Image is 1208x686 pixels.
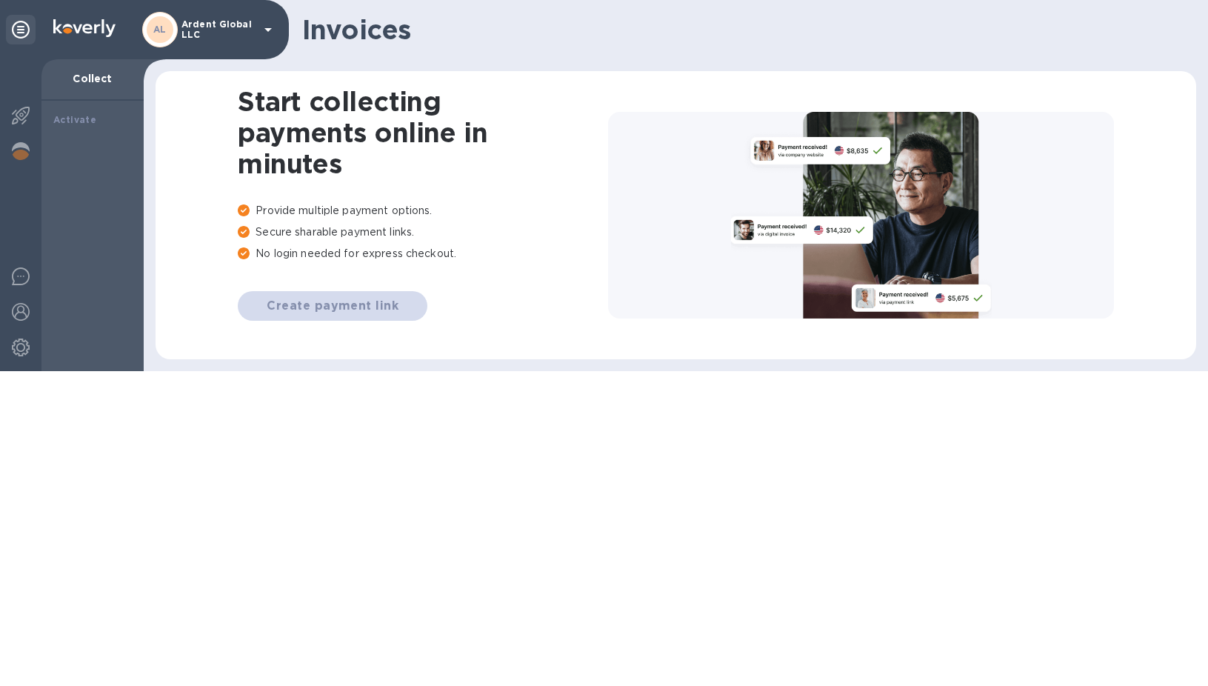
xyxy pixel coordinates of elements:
div: Unpin categories [6,15,36,44]
p: Secure sharable payment links. [238,224,608,240]
h1: Invoices [302,14,1184,45]
p: No login needed for express checkout. [238,246,608,262]
p: Collect [53,71,132,86]
p: Ardent Global LLC [181,19,256,40]
img: Logo [53,19,116,37]
h1: Start collecting payments online in minutes [238,86,608,179]
b: AL [153,24,167,35]
b: Activate [53,114,96,125]
p: Provide multiple payment options. [238,203,608,219]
